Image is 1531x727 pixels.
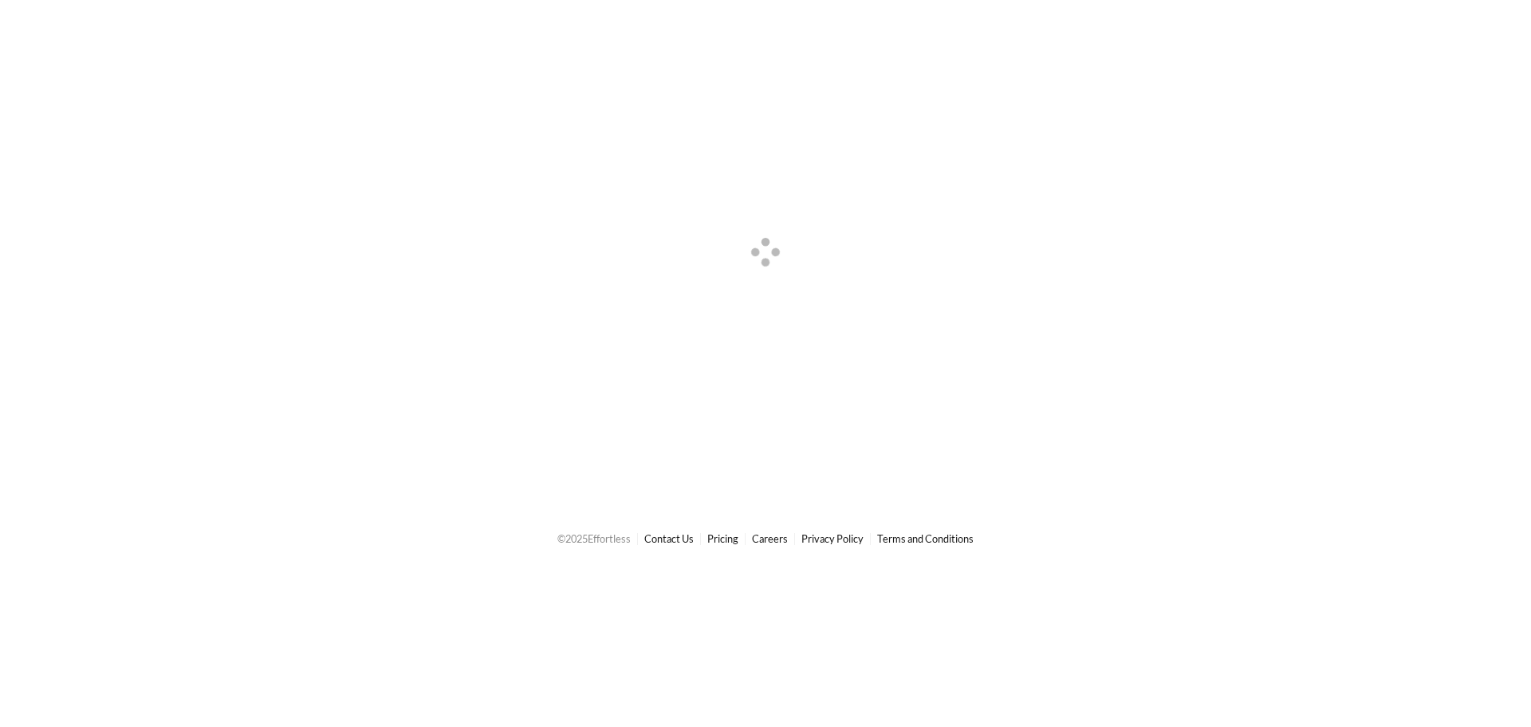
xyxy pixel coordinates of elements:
[557,532,631,545] span: © 2025 Effortless
[801,532,864,545] a: Privacy Policy
[644,532,694,545] a: Contact Us
[752,532,788,545] a: Careers
[707,532,738,545] a: Pricing
[877,532,974,545] a: Terms and Conditions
